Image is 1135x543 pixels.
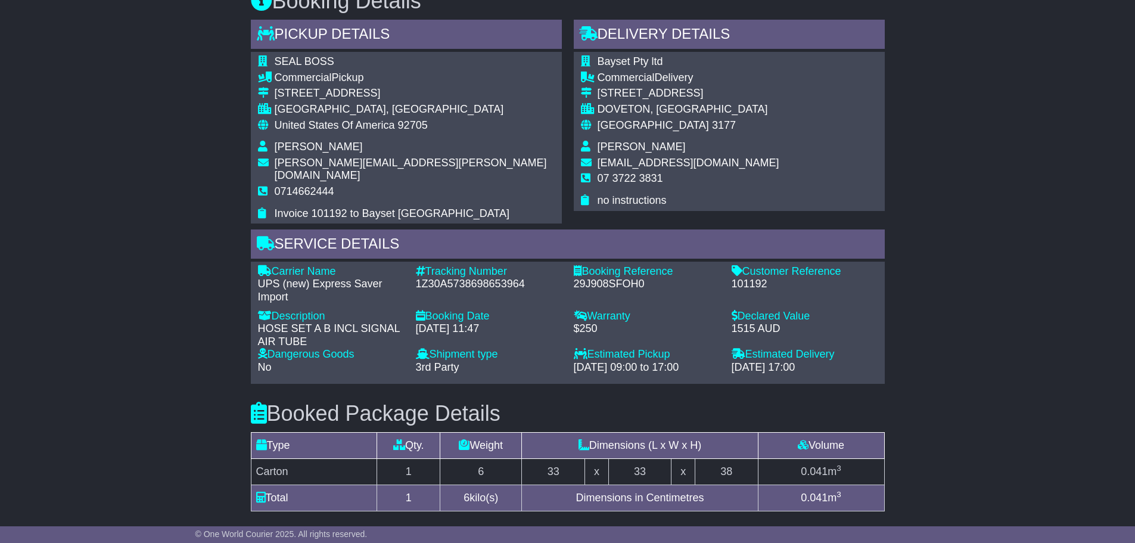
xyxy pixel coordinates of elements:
span: 0714662444 [275,185,334,197]
td: Weight [440,433,522,459]
div: [DATE] 11:47 [416,322,562,336]
div: 1Z30A5738698653964 [416,278,562,291]
span: 3rd Party [416,361,459,373]
div: Customer Reference [732,265,878,278]
div: Pickup [275,72,555,85]
div: Booking Date [416,310,562,323]
span: 3177 [712,119,736,131]
td: 33 [608,459,671,485]
sup: 3 [837,464,841,473]
span: 6 [464,492,469,504]
span: 07 3722 3831 [598,172,663,184]
td: Type [251,433,377,459]
div: DOVETON, [GEOGRAPHIC_DATA] [598,103,779,116]
div: [DATE] 09:00 to 17:00 [574,361,720,374]
td: kilo(s) [440,485,522,511]
span: [EMAIL_ADDRESS][DOMAIN_NAME] [598,157,779,169]
sup: 3 [837,490,841,499]
span: [PERSON_NAME] [598,141,686,153]
span: Invoice 101192 to Bayset [GEOGRAPHIC_DATA] [275,207,510,219]
span: [GEOGRAPHIC_DATA] [598,119,709,131]
div: Warranty [574,310,720,323]
span: 0.041 [801,492,828,504]
td: 1 [377,485,440,511]
span: SEAL BOSS [275,55,334,67]
div: Shipment type [416,348,562,361]
td: Volume [758,433,884,459]
div: [STREET_ADDRESS] [275,87,555,100]
span: [PERSON_NAME][EMAIL_ADDRESS][PERSON_NAME][DOMAIN_NAME] [275,157,547,182]
span: 92705 [398,119,428,131]
div: [DATE] 17:00 [732,361,878,374]
div: 101192 [732,278,878,291]
div: Service Details [251,229,885,262]
div: Declared Value [732,310,878,323]
div: Dangerous Goods [258,348,404,361]
div: 29J908SFOH0 [574,278,720,291]
td: Qty. [377,433,440,459]
div: 1515 AUD [732,322,878,336]
span: no instructions [598,194,667,206]
td: Dimensions (L x W x H) [522,433,758,459]
div: Delivery Details [574,20,885,52]
div: Description [258,310,404,323]
div: Booking Reference [574,265,720,278]
span: No [258,361,272,373]
td: Dimensions in Centimetres [522,485,758,511]
td: x [585,459,608,485]
td: Total [251,485,377,511]
td: 6 [440,459,522,485]
span: Bayset Pty ltd [598,55,663,67]
td: 38 [695,459,758,485]
div: UPS (new) Express Saver Import [258,278,404,303]
span: Commercial [275,72,332,83]
div: $250 [574,322,720,336]
div: HOSE SET A B INCL SIGNAL AIR TUBE [258,322,404,348]
td: x [671,459,695,485]
div: Pickup Details [251,20,562,52]
span: 0.041 [801,466,828,477]
div: [GEOGRAPHIC_DATA], [GEOGRAPHIC_DATA] [275,103,555,116]
div: Estimated Pickup [574,348,720,361]
h3: Booked Package Details [251,402,885,426]
div: Tracking Number [416,265,562,278]
span: Commercial [598,72,655,83]
div: Delivery [598,72,779,85]
div: [STREET_ADDRESS] [598,87,779,100]
td: m [758,485,884,511]
span: © One World Courier 2025. All rights reserved. [195,529,368,539]
span: United States Of America [275,119,395,131]
span: [PERSON_NAME] [275,141,363,153]
td: 1 [377,459,440,485]
td: m [758,459,884,485]
td: Carton [251,459,377,485]
div: Estimated Delivery [732,348,878,361]
div: Carrier Name [258,265,404,278]
td: 33 [522,459,585,485]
